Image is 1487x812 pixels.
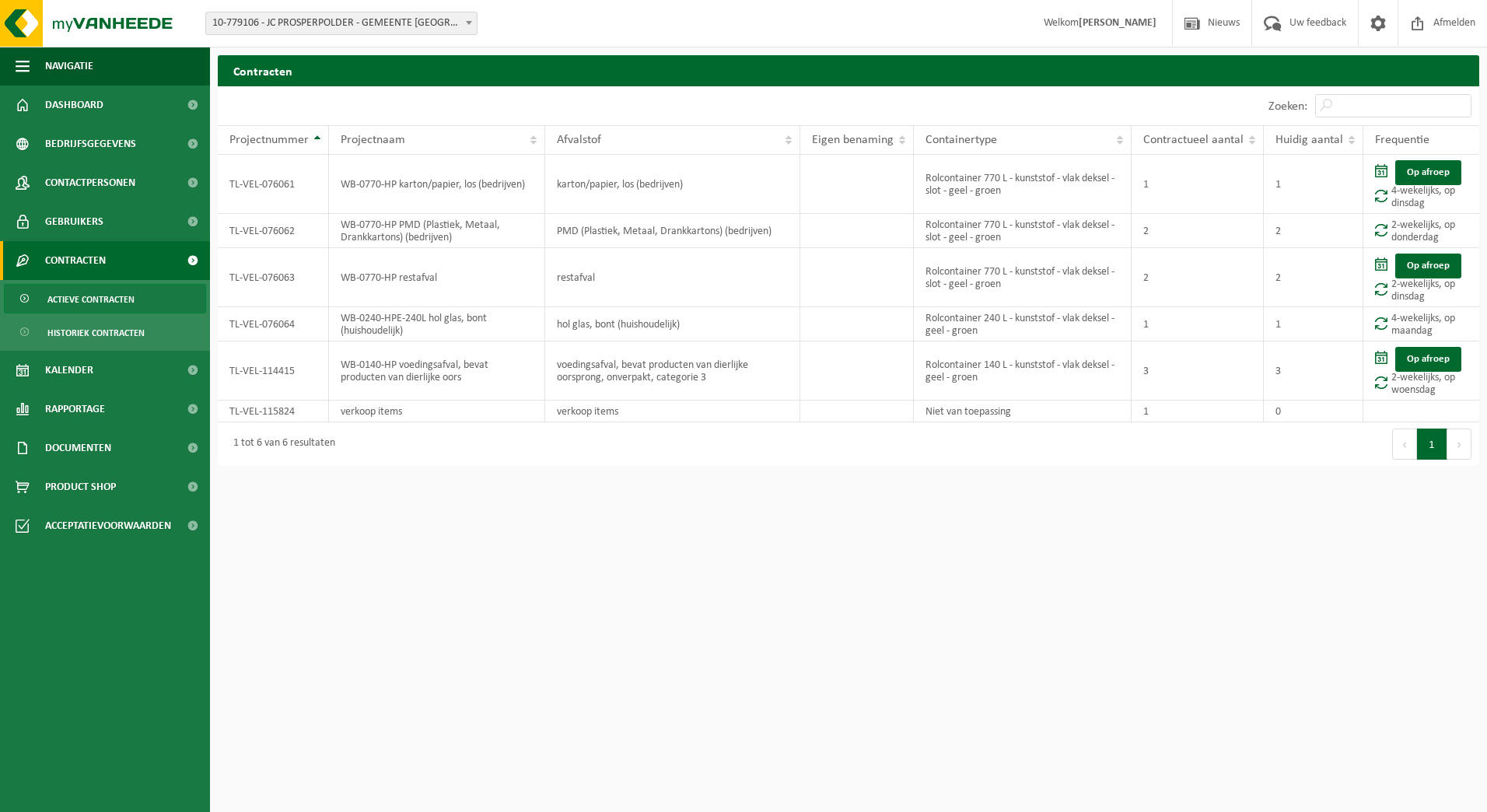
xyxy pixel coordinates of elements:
[1447,429,1471,460] button: Next
[914,214,1132,248] td: Rolcontainer 770 L - kunststof - vlak deksel - slot - geel - groen
[1264,401,1363,422] td: 0
[45,202,103,241] span: Gebruikers
[545,248,800,307] td: restafval
[45,429,111,467] span: Documenten
[45,467,116,506] span: Product Shop
[1395,347,1461,372] a: Op afroep
[218,214,329,248] td: TL-VEL-076062
[1392,429,1417,460] button: Previous
[45,86,103,124] span: Dashboard
[8,778,260,812] iframe: chat widget
[1132,214,1264,248] td: 2
[1132,248,1264,307] td: 2
[812,134,894,146] span: Eigen benaming
[914,401,1132,422] td: Niet van toepassing
[329,248,545,307] td: WB-0770-HP restafval
[1275,134,1343,146] span: Huidig aantal
[1363,248,1479,307] td: 2-wekelijks, op dinsdag
[925,134,997,146] span: Containertype
[1363,214,1479,248] td: 2-wekelijks, op donderdag
[45,163,135,202] span: Contactpersonen
[1132,401,1264,422] td: 1
[218,401,329,422] td: TL-VEL-115824
[47,285,135,314] span: Actieve contracten
[226,430,335,458] div: 1 tot 6 van 6 resultaten
[1264,307,1363,341] td: 1
[218,55,1479,86] h2: Contracten
[45,241,106,280] span: Contracten
[1132,155,1264,214] td: 1
[218,155,329,214] td: TL-VEL-076061
[914,307,1132,341] td: Rolcontainer 240 L - kunststof - vlak deksel - geel - groen
[45,47,93,86] span: Navigatie
[45,506,171,545] span: Acceptatievoorwaarden
[1143,134,1244,146] span: Contractueel aantal
[1268,100,1307,113] label: Zoeken:
[545,155,800,214] td: karton/papier, los (bedrijven)
[1079,17,1156,29] strong: [PERSON_NAME]
[4,284,206,313] a: Actieve contracten
[205,12,478,35] span: 10-779106 - JC PROSPERPOLDER - GEMEENTE BEVEREN - KOSTENPLAATS 32 - KIELDRECHT
[1264,214,1363,248] td: 2
[1264,248,1363,307] td: 2
[218,307,329,341] td: TL-VEL-076064
[545,341,800,401] td: voedingsafval, bevat producten van dierlijke oorsprong, onverpakt, categorie 3
[329,307,545,341] td: WB-0240-HPE-240L hol glas, bont (huishoudelijk)
[1264,341,1363,401] td: 3
[45,390,105,429] span: Rapportage
[557,134,601,146] span: Afvalstof
[329,341,545,401] td: WB-0140-HP voedingsafval, bevat producten van dierlijke oors
[1395,160,1461,185] a: Op afroep
[47,318,145,348] span: Historiek contracten
[914,341,1132,401] td: Rolcontainer 140 L - kunststof - vlak deksel - geel - groen
[229,134,309,146] span: Projectnummer
[545,307,800,341] td: hol glas, bont (huishoudelijk)
[1363,307,1479,341] td: 4-wekelijks, op maandag
[1264,155,1363,214] td: 1
[45,351,93,390] span: Kalender
[545,214,800,248] td: PMD (Plastiek, Metaal, Drankkartons) (bedrijven)
[1363,155,1479,214] td: 4-wekelijks, op dinsdag
[1132,341,1264,401] td: 3
[914,155,1132,214] td: Rolcontainer 770 L - kunststof - vlak deksel - slot - geel - groen
[329,214,545,248] td: WB-0770-HP PMD (Plastiek, Metaal, Drankkartons) (bedrijven)
[1132,307,1264,341] td: 1
[1375,134,1429,146] span: Frequentie
[4,317,206,347] a: Historiek contracten
[545,401,800,422] td: verkoop items
[329,401,545,422] td: verkoop items
[1363,341,1479,401] td: 2-wekelijks, op woensdag
[45,124,136,163] span: Bedrijfsgegevens
[1417,429,1447,460] button: 1
[914,248,1132,307] td: Rolcontainer 770 L - kunststof - vlak deksel - slot - geel - groen
[341,134,405,146] span: Projectnaam
[218,248,329,307] td: TL-VEL-076063
[206,12,477,34] span: 10-779106 - JC PROSPERPOLDER - GEMEENTE BEVEREN - KOSTENPLAATS 32 - KIELDRECHT
[1395,254,1461,278] a: Op afroep
[329,155,545,214] td: WB-0770-HP karton/papier, los (bedrijven)
[218,341,329,401] td: TL-VEL-114415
